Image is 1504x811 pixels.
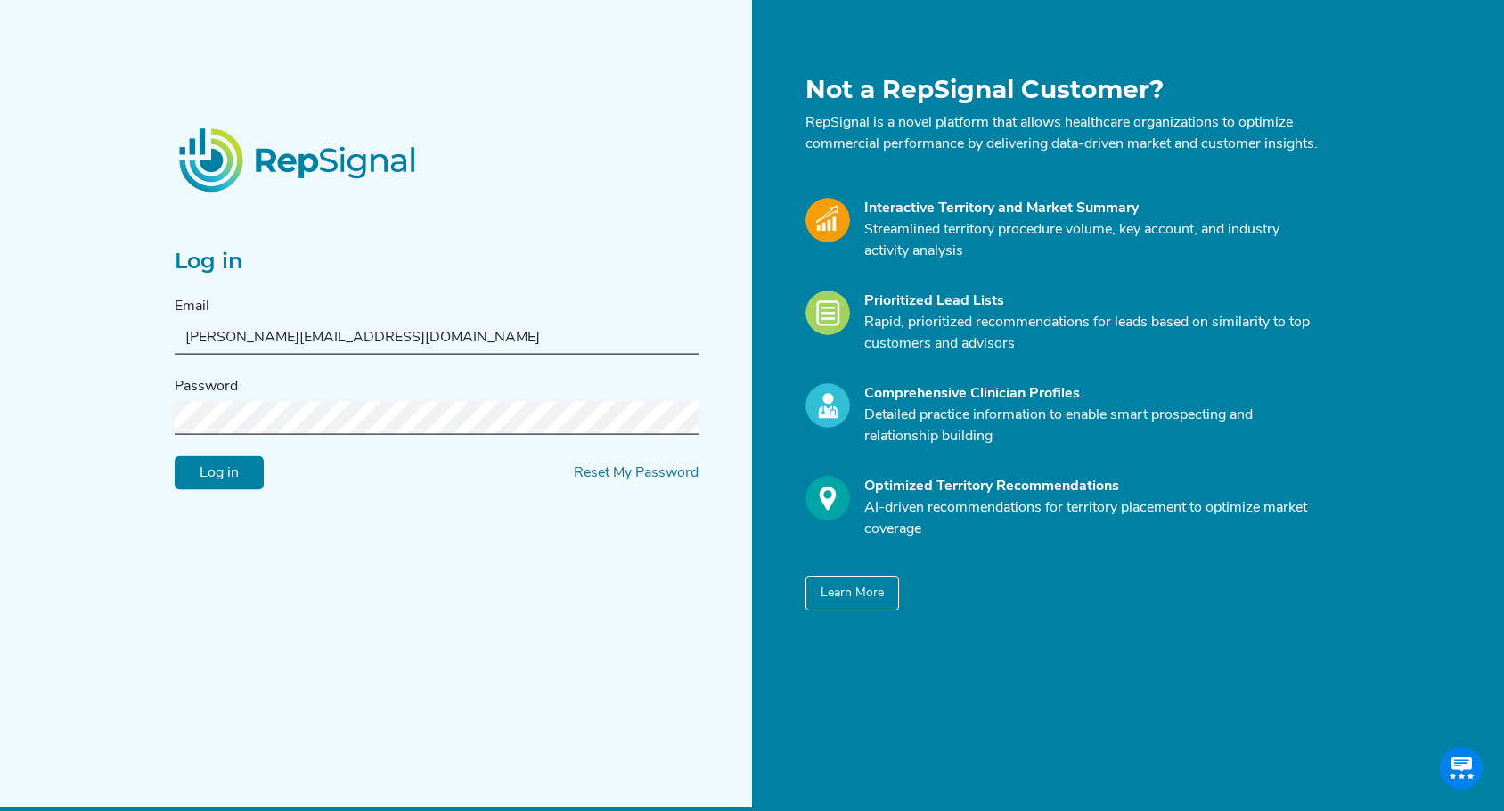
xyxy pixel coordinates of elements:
p: Streamlined territory procedure volume, key account, and industry activity analysis [864,219,1319,262]
a: Reset My Password [574,466,699,480]
p: AI-driven recommendations for territory placement to optimize market coverage [864,497,1319,540]
label: Password [175,376,238,397]
input: Log in [175,456,264,490]
img: Profile_Icon.739e2aba.svg [805,383,850,428]
div: Prioritized Lead Lists [864,291,1319,312]
img: Optimize_Icon.261f85db.svg [805,476,850,520]
div: Interactive Territory and Market Summary [864,198,1319,219]
img: RepSignalLogo.20539ed3.png [157,106,440,213]
button: Learn More [805,576,899,610]
img: Leads_Icon.28e8c528.svg [805,291,850,335]
h2: Log in [175,249,699,274]
h1: Not a RepSignal Customer? [805,75,1319,105]
img: Market_Icon.a700a4ad.svg [805,198,850,242]
div: Comprehensive Clinician Profiles [864,383,1319,405]
p: Detailed practice information to enable smart prospecting and relationship building [864,405,1319,447]
label: Email [175,296,209,317]
div: Optimized Territory Recommendations [864,476,1319,497]
p: RepSignal is a novel platform that allows healthcare organizations to optimize commercial perform... [805,112,1319,155]
p: Rapid, prioritized recommendations for leads based on similarity to top customers and advisors [864,312,1319,355]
